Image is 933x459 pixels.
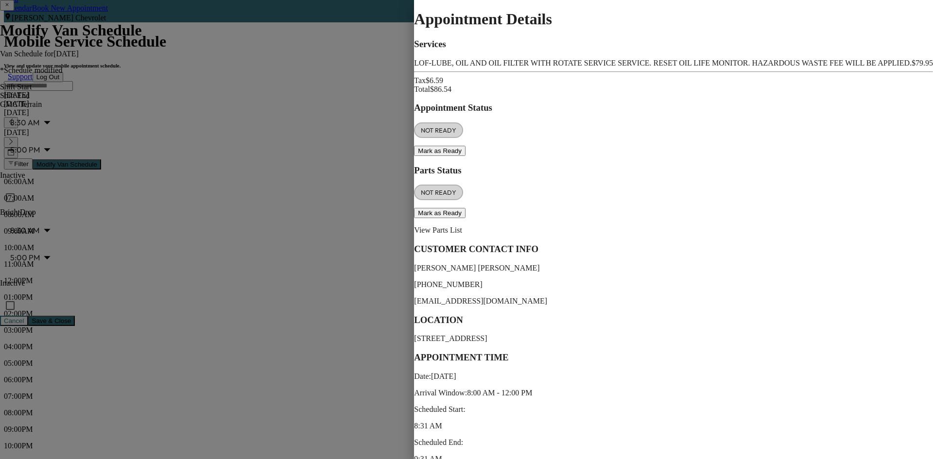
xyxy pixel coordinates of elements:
p: View Parts List [414,226,933,235]
p: Date: [DATE] [414,372,933,381]
h3: LOCATION [414,315,933,325]
h1: Appointment Details [414,10,933,28]
p: [PHONE_NUMBER] [414,280,933,289]
button: Mark as Ready [414,208,466,218]
p: [PERSON_NAME] [PERSON_NAME] [414,264,933,272]
h3: APPOINTMENT TIME [414,352,933,363]
p: 8:31 AM [414,422,933,430]
h3: Appointment Status [414,102,933,113]
h3: Parts Status [414,165,933,176]
p: [EMAIL_ADDRESS][DOMAIN_NAME] [414,297,933,306]
span: Tax [414,76,426,85]
span: $ 6.59 [426,76,443,85]
span: Total [414,85,430,93]
h3: CUSTOMER CONTACT INFO [414,244,933,255]
span: NOT READY [415,188,462,196]
p: Scheduled End: [414,438,933,447]
h3: Services [414,39,933,50]
p: Scheduled Start: [414,405,933,414]
span: LUBE, OIL AND OIL FILTER WITH ROTATE SERVICE SERVICE. RESET OIL LIFE MONITOR. HAZARDOUS WASTE FEE... [414,59,912,67]
button: Mark as Ready [414,146,466,156]
p: Arrival Window: [414,389,933,397]
p: [STREET_ADDRESS] [414,334,933,343]
span: NOT READY [415,126,462,134]
span: $ 79.95 [912,59,933,67]
span: $ 86.54 [430,85,451,93]
span: 8:00 AM - 12:00 PM [467,389,532,397]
